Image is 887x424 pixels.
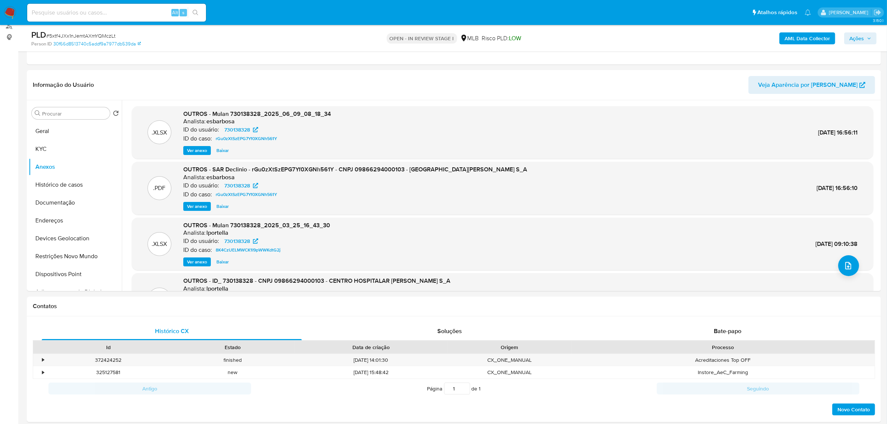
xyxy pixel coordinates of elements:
span: Risco PLD: [482,34,522,42]
span: Atalhos rápidos [757,9,797,16]
div: [DATE] 14:01:30 [295,354,447,366]
span: OUTROS - Mulan 730138328_2025_06_09_08_18_34 [183,110,331,118]
button: Adiantamentos de Dinheiro [29,283,122,301]
span: 730138328 [224,181,250,190]
span: OUTROS - SAR Declinio - rGu0zXtSzEPG7Yf0XGNh561Y - CNPJ 09866294000103 - [GEOGRAPHIC_DATA][PERSON... [183,165,527,174]
span: [DATE] 09:10:38 [815,240,858,248]
p: Analista: [183,229,206,237]
div: CX_ONE_MANUAL [447,366,571,379]
a: 730138328 [220,181,263,190]
a: 730138328 [220,237,263,246]
a: 730138328 [220,125,263,134]
div: MLB [460,34,479,42]
a: 8K4CzUELMWCK1I9pWWKdtG2j [213,246,283,254]
button: Baixar [213,257,232,266]
span: Baixar [216,258,229,266]
div: Instore_AeC_Farming [571,366,875,379]
span: Ver anexo [187,147,207,154]
input: Pesquise usuários ou casos... [27,8,206,18]
b: Person ID [31,41,52,47]
span: [DATE] 16:56:11 [818,128,858,137]
span: 730138328 [224,125,250,134]
p: ID do usuário: [183,237,219,245]
p: jhonata.costa@mercadolivre.com [829,9,871,16]
span: 8K4CzUELMWCK1I9pWWKdtG2j [216,246,281,254]
div: Estado [175,344,289,351]
span: Soluções [437,327,462,335]
div: Acreditaciones Top OFF [571,354,875,366]
a: Sair [874,9,881,16]
span: Ações [849,32,864,44]
button: Baixar [213,146,232,155]
div: finished [170,354,294,366]
a: rGu0zXtSzEPG7Yf0XGNh561Y [213,190,280,199]
p: ID do caso: [183,246,212,254]
span: rGu0zXtSzEPG7Yf0XGNh561Y [216,134,277,143]
span: LOW [509,34,522,42]
p: .PDF [153,184,166,192]
span: Alt [172,9,178,16]
button: KYC [29,140,122,158]
button: Ver anexo [183,146,211,155]
button: Retornar ao pedido padrão [113,110,119,118]
h1: Contatos [33,303,875,310]
button: Veja Aparência por [PERSON_NAME] [748,76,875,94]
button: Anexos [29,158,122,176]
p: .XLSX [152,129,167,137]
button: Ver anexo [183,202,211,211]
h6: lportella [206,229,228,237]
button: Dispositivos Point [29,265,122,283]
span: Bate-papo [714,327,741,335]
div: Id [51,344,165,351]
p: Analista: [183,174,206,181]
h6: esbarbosa [206,174,235,181]
div: • [42,357,44,364]
span: Novo Contato [837,404,870,415]
span: Ver anexo [187,258,207,266]
span: OUTROS - Mulan 730138328_2025_03_25_16_43_30 [183,221,330,230]
a: Notificações [805,9,811,16]
div: 372424252 [46,354,170,366]
p: .XLSX [152,240,167,248]
span: 1 [479,385,481,392]
div: new [170,366,294,379]
span: [DATE] 16:56:10 [817,184,858,192]
p: Analista: [183,118,206,125]
button: Ações [844,32,877,44]
b: PLD [31,29,46,41]
button: Ver anexo [183,257,211,266]
button: Novo Contato [832,404,875,415]
span: rGu0zXtSzEPG7Yf0XGNh561Y [216,190,277,199]
span: 730138328 [224,237,250,246]
a: 30f66d8513740c5addf9a7977db539da [53,41,141,47]
p: OPEN - IN REVIEW STAGE I [387,33,457,44]
span: Veja Aparência por [PERSON_NAME] [758,76,858,94]
p: ID do usuário: [183,182,219,189]
b: AML Data Collector [785,32,830,44]
button: search-icon [188,7,203,18]
a: rGu0zXtSzEPG7Yf0XGNh561Y [213,134,280,143]
h1: Informação do Usuário [33,81,94,89]
p: ID do usuário: [183,126,219,133]
div: Processo [577,344,869,351]
span: Histórico CX [155,327,189,335]
button: Restrições Novo Mundo [29,247,122,265]
button: Antigo [48,383,251,395]
div: Data de criação [300,344,442,351]
input: Procurar [42,110,107,117]
span: Página de [427,383,481,395]
span: 3.150.1 [873,18,883,23]
span: Baixar [216,147,229,154]
div: 325127581 [46,366,170,379]
p: ID do caso: [183,135,212,142]
div: • [42,369,44,376]
button: Procurar [35,110,41,116]
button: Devices Geolocation [29,230,122,247]
div: CX_ONE_MANUAL [447,354,571,366]
p: ID do caso: [183,191,212,198]
button: Documentação [29,194,122,212]
span: s [182,9,184,16]
button: Baixar [213,202,232,211]
button: AML Data Collector [779,32,835,44]
span: Ver anexo [187,203,207,210]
